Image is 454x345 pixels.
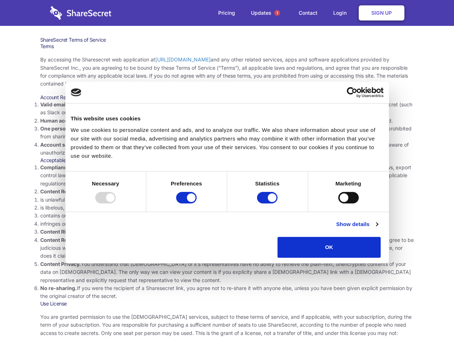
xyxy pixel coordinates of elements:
[40,101,69,107] strong: Valid email.
[40,220,414,228] li: infringes on any proprietary right of any party, including patent, trademark, trade secret, copyr...
[326,2,357,24] a: Login
[40,188,93,194] strong: Content Restrictions.
[211,2,242,24] a: Pricing
[40,212,414,220] li: contains or installs any active malware or exploits, or uses our platform for exploit delivery (s...
[40,196,414,204] li: is unlawful or promotes unlawful activities
[40,313,414,337] p: You are granted permission to use the [DEMOGRAPHIC_DATA] services, subject to these terms of serv...
[292,2,325,24] a: Contact
[40,260,414,284] li: You understand that [DEMOGRAPHIC_DATA] or it’s representatives have no ability to retrieve the pl...
[155,56,211,63] a: [URL][DOMAIN_NAME]
[321,87,384,98] a: Usercentrics Cookiebot - opens in a new window
[71,88,82,96] img: logo
[40,101,414,117] li: You must provide a valid email address, either directly, or through approved third-party integrat...
[40,228,414,236] li: You agree that you will use Sharesecret only to secure and share content that you have the right ...
[40,125,414,141] li: You are not allowed to share account credentials. Each account is dedicated to the individual who...
[40,118,84,124] strong: Human accounts.
[40,236,414,260] li: You are solely responsible for the content you share on Sharesecret, and with the people you shar...
[40,300,414,307] h3: Use License
[40,94,414,101] h3: Account Requirements
[71,114,384,123] div: This website uses cookies
[171,180,202,187] strong: Preferences
[40,285,77,291] strong: No re-sharing.
[50,6,111,20] img: logo-wordmark-white-trans-d4663122ce5f474addd5e946df7df03e33cb6a1c49d2221995e7729f52c070b2.svg
[40,141,414,157] li: You are responsible for your own account security, including the security of your Sharesecret acc...
[40,142,84,148] strong: Account security.
[278,237,381,258] button: OK
[255,180,280,187] strong: Statistics
[40,261,81,267] strong: Content Privacy.
[40,284,414,300] li: If you were the recipient of a Sharesecret link, you agree not to re-share it with anyone else, u...
[40,157,414,164] h3: Acceptable Use
[40,125,101,132] strong: One person per account.
[274,10,280,16] span: 1
[335,180,361,187] strong: Marketing
[40,37,414,43] h1: ShareSecret Terms of Service
[336,220,378,229] a: Show details
[92,180,119,187] strong: Necessary
[40,204,414,212] li: is libelous, defamatory, or fraudulent
[40,229,79,235] strong: Content Rights.
[40,164,414,188] li: Your use of the Sharesecret must not violate any applicable laws, including copyright or trademar...
[40,117,414,125] li: Only human beings may create accounts. “Bot” accounts — those created by software, in an automate...
[40,188,414,228] li: You agree NOT to use Sharesecret to upload or share content that:
[40,237,98,243] strong: Content Responsibility.
[71,126,384,160] div: We use cookies to personalize content and ads, and to analyze our traffic. We also share informat...
[40,164,149,170] strong: Compliance with local laws and regulations.
[40,43,414,50] h3: Terms
[40,56,414,88] p: By accessing the Sharesecret web application at and any other related services, apps and software...
[359,5,404,20] a: Sign Up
